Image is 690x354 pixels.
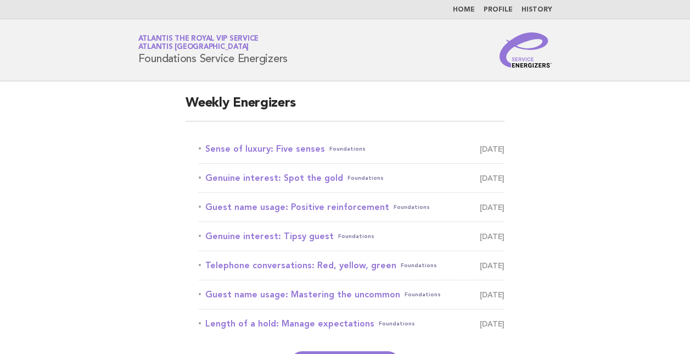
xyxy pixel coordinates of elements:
[199,287,504,302] a: Guest name usage: Mastering the uncommonFoundations [DATE]
[480,316,504,331] span: [DATE]
[521,7,552,13] a: History
[199,258,504,273] a: Telephone conversations: Red, yellow, greenFoundations [DATE]
[379,316,415,331] span: Foundations
[453,7,475,13] a: Home
[401,258,437,273] span: Foundations
[329,141,366,157] span: Foundations
[199,170,504,186] a: Genuine interest: Spot the goldFoundations [DATE]
[338,229,374,244] span: Foundations
[199,316,504,331] a: Length of a hold: Manage expectationsFoundations [DATE]
[480,200,504,215] span: [DATE]
[484,7,513,13] a: Profile
[199,200,504,215] a: Guest name usage: Positive reinforcementFoundations [DATE]
[186,95,504,121] h2: Weekly Energizers
[480,258,504,273] span: [DATE]
[347,170,384,186] span: Foundations
[138,44,249,51] span: Atlantis [GEOGRAPHIC_DATA]
[394,200,430,215] span: Foundations
[199,229,504,244] a: Genuine interest: Tipsy guestFoundations [DATE]
[480,287,504,302] span: [DATE]
[480,170,504,186] span: [DATE]
[480,141,504,157] span: [DATE]
[405,287,441,302] span: Foundations
[138,36,288,64] h1: Foundations Service Energizers
[138,35,259,51] a: Atlantis the Royal VIP ServiceAtlantis [GEOGRAPHIC_DATA]
[199,141,504,157] a: Sense of luxury: Five sensesFoundations [DATE]
[480,229,504,244] span: [DATE]
[500,32,552,68] img: Service Energizers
